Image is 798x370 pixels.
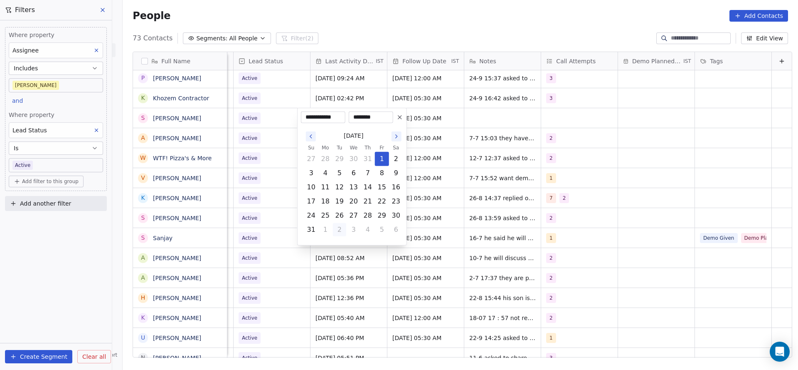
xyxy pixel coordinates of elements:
button: Wednesday, August 27th, 2025 [347,209,360,222]
button: Thursday, September 4th, 2025 [361,223,374,236]
button: Friday, August 8th, 2025 [375,166,389,180]
button: Monday, August 11th, 2025 [319,181,332,194]
button: Tuesday, September 2nd, 2025 [333,223,346,236]
button: Saturday, August 9th, 2025 [389,166,403,180]
button: Thursday, August 28th, 2025 [361,209,374,222]
button: Tuesday, August 26th, 2025 [333,209,346,222]
th: Thursday [361,144,375,152]
button: Saturday, August 2nd, 2025 [389,152,403,166]
button: Go to the Next Month [392,132,401,142]
button: Sunday, August 31st, 2025 [305,223,318,236]
button: Friday, August 15th, 2025 [375,181,389,194]
button: Saturday, August 16th, 2025 [389,181,403,194]
th: Saturday [389,144,403,152]
button: Sunday, August 10th, 2025 [305,181,318,194]
table: August 2025 [304,144,403,237]
button: Wednesday, September 3rd, 2025 [347,223,360,236]
button: Friday, August 29th, 2025 [375,209,389,222]
button: Monday, August 4th, 2025 [319,166,332,180]
button: Wednesday, July 30th, 2025 [347,152,360,166]
button: Tuesday, August 19th, 2025 [333,195,346,208]
button: Tuesday, August 5th, 2025 [333,166,346,180]
button: Wednesday, August 20th, 2025 [347,195,360,208]
button: Saturday, September 6th, 2025 [389,223,403,236]
button: Friday, August 1st, 2025, selected [375,152,389,166]
button: Wednesday, August 13th, 2025 [347,181,360,194]
th: Sunday [304,144,318,152]
button: Monday, July 28th, 2025 [319,152,332,166]
button: Friday, August 22nd, 2025 [375,195,389,208]
th: Friday [375,144,389,152]
button: Go to the Previous Month [306,132,316,142]
button: Friday, September 5th, 2025 [375,223,389,236]
button: Sunday, August 3rd, 2025 [305,166,318,180]
th: Wednesday [347,144,361,152]
button: Monday, August 25th, 2025 [319,209,332,222]
th: Tuesday [332,144,347,152]
button: Thursday, August 14th, 2025 [361,181,374,194]
button: Thursday, July 31st, 2025 [361,152,374,166]
button: Sunday, August 24th, 2025 [305,209,318,222]
button: Thursday, August 21st, 2025 [361,195,374,208]
button: Tuesday, August 12th, 2025 [333,181,346,194]
button: Monday, September 1st, 2025 [319,223,332,236]
button: Wednesday, August 6th, 2025 [347,166,360,180]
button: Tuesday, July 29th, 2025 [333,152,346,166]
button: Sunday, August 17th, 2025 [305,195,318,208]
span: [DATE] [344,132,363,140]
button: Saturday, August 23rd, 2025 [389,195,403,208]
button: Thursday, August 7th, 2025 [361,166,374,180]
button: Monday, August 18th, 2025 [319,195,332,208]
button: Sunday, July 27th, 2025 [305,152,318,166]
th: Monday [318,144,332,152]
button: Saturday, August 30th, 2025 [389,209,403,222]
